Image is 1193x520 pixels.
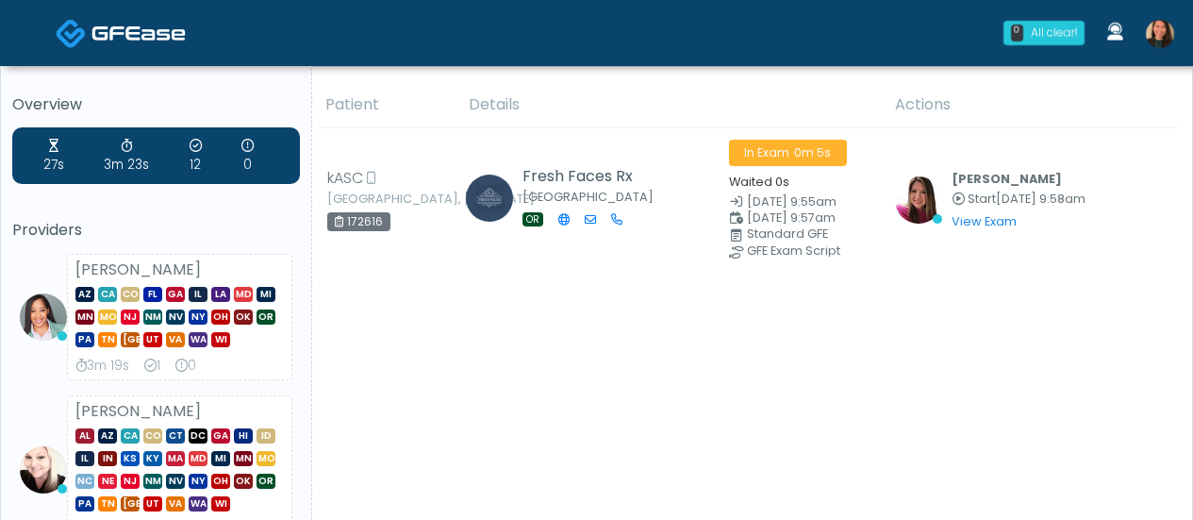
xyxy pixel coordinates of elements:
span: VA [166,496,185,512]
img: Aila Paredes [1146,20,1174,48]
span: NM [143,474,162,489]
span: FL [143,287,162,302]
span: KS [121,451,140,466]
span: WA [189,332,207,347]
span: IL [75,451,94,466]
span: TN [98,332,117,347]
span: PA [75,496,94,512]
h5: Fresh Faces Rx [522,168,654,185]
h5: Providers [12,222,300,239]
small: Scheduled Time [729,212,873,225]
span: WA [189,496,207,512]
span: MO [98,310,117,325]
span: [DATE] 9:58am [996,191,1085,207]
img: Rachel Wold [466,175,513,222]
span: GA [211,428,230,444]
span: [GEOGRAPHIC_DATA] [121,332,140,347]
span: MA [166,451,185,466]
span: OR [257,474,275,489]
span: CA [98,287,117,302]
span: IL [189,287,207,302]
small: [GEOGRAPHIC_DATA] [522,189,654,205]
span: KY [143,451,162,466]
span: AZ [98,428,117,444]
span: LA [211,287,230,302]
img: Cynthia Petersen [20,446,67,494]
span: [DATE] 9:55am [747,193,837,210]
img: Jennifer Ekeh [20,294,67,341]
strong: [PERSON_NAME] [75,400,201,422]
th: Actions [884,82,1178,128]
div: 3m 23s [104,137,149,175]
span: CT [166,428,185,444]
span: NM [143,310,162,325]
strong: [PERSON_NAME] [75,259,201,280]
div: Standard GFE [747,228,891,240]
div: 0 [175,357,196,376]
small: [GEOGRAPHIC_DATA], [US_STATE] [327,193,431,205]
div: All clear! [1031,25,1077,42]
div: 1 [144,357,160,376]
span: NC [75,474,94,489]
span: MD [234,287,253,302]
span: TN [98,496,117,512]
span: OH [211,310,230,325]
span: MN [75,310,94,325]
span: WI [211,496,230,512]
th: Patient [314,82,457,128]
b: [PERSON_NAME] [952,171,1062,187]
span: kASC [327,167,363,190]
span: NJ [121,310,140,325]
h5: Overview [12,96,300,113]
span: OR [257,310,275,325]
span: OR [522,212,543,226]
div: 0 [241,137,254,175]
th: Details [457,82,884,128]
span: HI [234,428,253,444]
span: 0m 5s [794,144,831,160]
span: OK [234,310,253,325]
span: NE [98,474,117,489]
div: 3m 19s [75,357,129,376]
span: MO [257,451,275,466]
span: DC [189,428,207,444]
span: UT [143,496,162,512]
span: PA [75,332,94,347]
span: NJ [121,474,140,489]
span: NY [189,310,207,325]
span: ID [257,428,275,444]
span: OH [211,474,230,489]
span: MD [189,451,207,466]
small: Started at [952,193,1085,206]
small: Date Created [729,196,873,209]
span: WI [211,332,230,347]
span: MN [234,451,253,466]
span: NY [189,474,207,489]
span: VA [166,332,185,347]
div: 172616 [327,212,390,231]
span: AZ [75,287,94,302]
small: Waited 0s [729,174,789,190]
div: GFE Exam Script [747,245,891,257]
a: View Exam [952,213,1017,229]
div: 12 [190,137,202,175]
div: 0 [1011,25,1023,42]
img: Megan McComy [895,176,942,224]
span: CA [121,428,140,444]
span: [GEOGRAPHIC_DATA] [121,496,140,512]
img: Docovia [91,24,186,42]
a: 0 All clear! [992,13,1096,53]
span: GA [166,287,185,302]
span: Start [968,191,996,207]
span: [DATE] 9:57am [747,210,836,226]
span: NV [166,310,185,325]
span: UT [143,332,162,347]
span: AL [75,428,94,444]
span: CO [143,428,162,444]
span: CO [121,287,140,302]
img: Docovia [56,18,87,49]
div: 27s [43,137,64,175]
span: MI [211,451,230,466]
span: OK [234,474,253,489]
span: IN [98,451,117,466]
